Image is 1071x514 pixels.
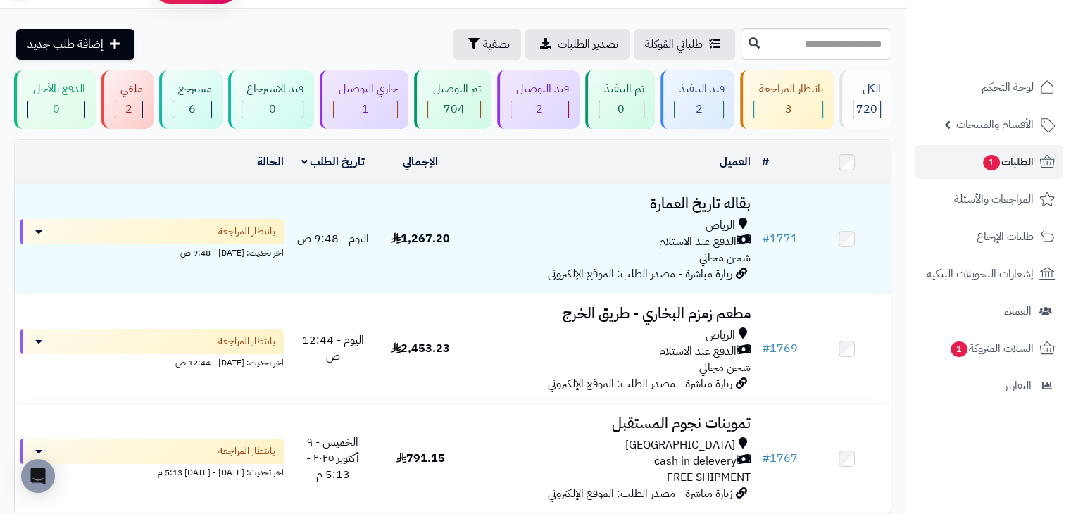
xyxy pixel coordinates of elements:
div: الكل [853,81,881,97]
span: cash in delevery [654,453,737,470]
span: تصدير الطلبات [558,36,618,53]
span: زيارة مباشرة - مصدر الطلب: الموقع الإلكتروني [548,375,732,392]
a: تم التوصيل 704 [411,70,494,129]
div: قيد التوصيل [511,81,569,97]
span: شحن مجاني [699,249,751,266]
span: 0 [53,101,60,118]
span: 3 [785,101,792,118]
a: الدفع بالآجل 0 [11,70,99,129]
a: #1767 [762,450,798,467]
a: الإجمالي [403,153,438,170]
div: الدفع بالآجل [27,81,85,97]
span: 2 [536,101,543,118]
div: 0 [28,101,84,118]
span: 0 [618,101,625,118]
span: 1,267.20 [391,230,450,247]
a: تاريخ الطلب [301,153,365,170]
span: اليوم - 9:48 ص [297,230,369,247]
span: 791.15 [396,450,445,467]
span: 0 [269,101,276,118]
span: بانتظار المراجعة [218,334,275,349]
a: طلبات الإرجاع [915,220,1063,253]
div: 2 [511,101,568,118]
a: قيد التوصيل 2 [494,70,582,129]
img: logo-2.png [975,11,1058,40]
div: Open Intercom Messenger [21,459,55,493]
span: زيارة مباشرة - مصدر الطلب: الموقع الإلكتروني [548,485,732,502]
button: تصفية [453,29,521,60]
span: [GEOGRAPHIC_DATA] [625,437,735,453]
div: تم التوصيل [427,81,481,97]
span: زيارة مباشرة - مصدر الطلب: الموقع الإلكتروني [548,265,732,282]
span: 1 [950,341,968,358]
span: المراجعات والأسئلة [954,189,1034,209]
span: بانتظار المراجعة [218,444,275,458]
span: # [762,450,770,467]
span: العملاء [1004,301,1032,321]
a: قيد التنفيذ 2 [658,70,738,129]
span: اليوم - 12:44 ص [302,332,364,365]
span: إشعارات التحويلات البنكية [927,264,1034,284]
span: 2 [125,101,132,118]
a: جاري التوصيل 1 [317,70,411,129]
h3: تموينات نجوم المستقبل [470,415,750,432]
span: السلات المتروكة [949,339,1034,358]
span: تصفية [483,36,510,53]
span: FREE SHIPMENT [667,469,751,486]
div: بانتظار المراجعة [753,81,823,97]
span: طلبات الإرجاع [977,227,1034,246]
div: اخر تحديث: [DATE] - 12:44 ص [20,354,284,369]
h3: مطعم زمزم البخاري - طريق الخرج [470,306,750,322]
a: الحالة [257,153,284,170]
a: لوحة التحكم [915,70,1063,104]
span: # [762,340,770,357]
a: السلات المتروكة1 [915,332,1063,365]
div: تم التنفيذ [599,81,644,97]
span: 2,453.23 [391,340,450,357]
a: # [762,153,769,170]
div: مسترجع [173,81,212,97]
div: 704 [428,101,480,118]
span: بانتظار المراجعة [218,225,275,239]
a: قيد الاسترجاع 0 [225,70,318,129]
span: 1 [362,101,369,118]
a: #1771 [762,230,798,247]
div: 0 [242,101,303,118]
div: 2 [115,101,142,118]
a: إضافة طلب جديد [16,29,134,60]
span: شحن مجاني [699,359,751,376]
div: 6 [173,101,211,118]
span: إضافة طلب جديد [27,36,104,53]
span: الرياض [706,327,735,344]
span: 720 [856,101,877,118]
a: طلباتي المُوكلة [634,29,735,60]
div: جاري التوصيل [333,81,398,97]
span: الأقسام والمنتجات [956,115,1034,134]
a: العميل [720,153,751,170]
a: بانتظار المراجعة 3 [737,70,837,129]
a: ملغي 2 [99,70,156,129]
span: 2 [695,101,702,118]
span: الطلبات [982,152,1034,172]
span: الدفع عند الاستلام [659,344,737,360]
span: التقارير [1005,376,1032,396]
span: # [762,230,770,247]
a: #1769 [762,340,798,357]
span: لوحة التحكم [982,77,1034,97]
a: تم التنفيذ 0 [582,70,658,129]
div: اخر تحديث: [DATE] - 9:48 ص [20,244,284,259]
a: إشعارات التحويلات البنكية [915,257,1063,291]
span: طلباتي المُوكلة [645,36,703,53]
a: مسترجع 6 [156,70,225,129]
div: ملغي [115,81,143,97]
span: 704 [444,101,465,118]
div: قيد الاسترجاع [242,81,304,97]
a: العملاء [915,294,1063,328]
span: 6 [189,101,196,118]
a: الطلبات1 [915,145,1063,179]
div: قيد التنفيذ [674,81,725,97]
div: 0 [599,101,644,118]
div: اخر تحديث: [DATE] - [DATE] 5:13 م [20,464,284,479]
span: 1 [982,154,1001,171]
a: الكل720 [837,70,894,129]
